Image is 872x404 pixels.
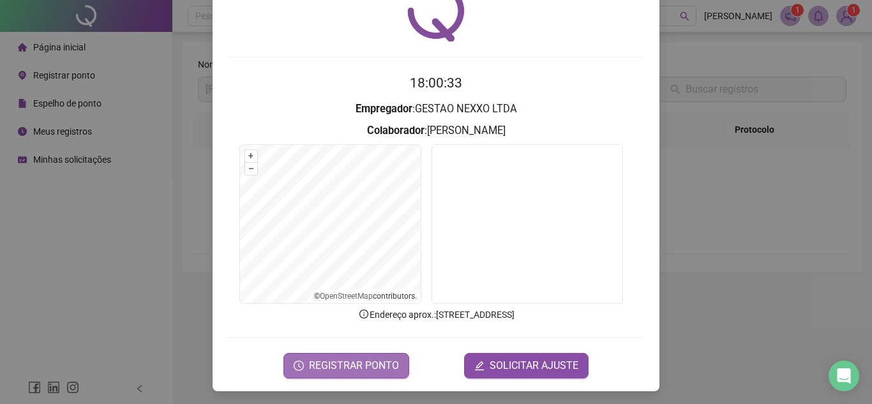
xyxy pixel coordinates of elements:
time: 18:00:33 [410,75,462,91]
a: OpenStreetMap [320,292,373,301]
p: Endereço aprox. : [STREET_ADDRESS] [228,308,644,322]
button: – [245,163,257,175]
h3: : [PERSON_NAME] [228,123,644,139]
li: © contributors. [314,292,417,301]
strong: Empregador [356,103,412,115]
div: Open Intercom Messenger [829,361,859,391]
button: editSOLICITAR AJUSTE [464,353,589,378]
span: REGISTRAR PONTO [309,358,399,373]
span: clock-circle [294,361,304,371]
span: info-circle [358,308,370,320]
button: + [245,150,257,162]
strong: Colaborador [367,124,425,137]
h3: : GESTAO NEXXO LTDA [228,101,644,117]
span: edit [474,361,485,371]
button: REGISTRAR PONTO [283,353,409,378]
span: SOLICITAR AJUSTE [490,358,578,373]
